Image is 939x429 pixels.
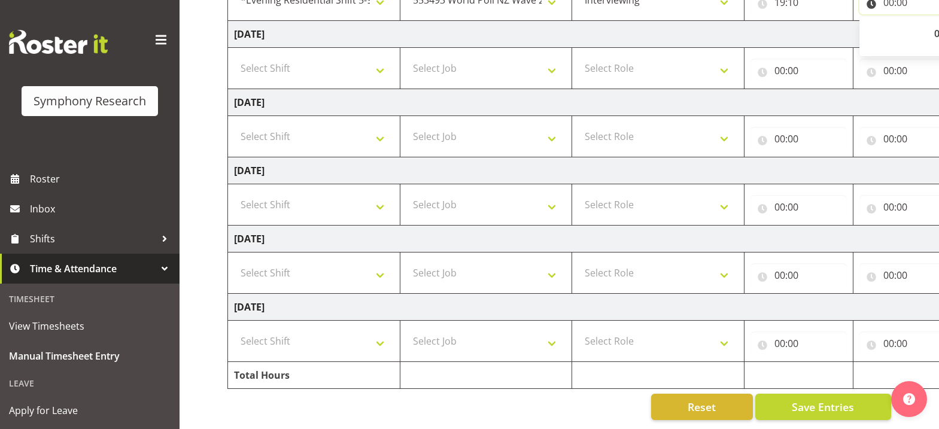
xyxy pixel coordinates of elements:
a: View Timesheets [3,311,177,341]
td: Total Hours [228,362,400,389]
span: Time & Attendance [30,260,156,278]
button: Save Entries [755,394,891,420]
div: Symphony Research [34,92,146,110]
span: Shifts [30,230,156,248]
div: Leave [3,371,177,395]
div: Timesheet [3,287,177,311]
button: Reset [651,394,753,420]
input: Click to select... [750,331,847,355]
a: Manual Timesheet Entry [3,341,177,371]
span: Save Entries [792,399,854,415]
input: Click to select... [750,195,847,219]
span: Inbox [30,200,174,218]
input: Click to select... [750,59,847,83]
input: Click to select... [750,263,847,287]
span: Manual Timesheet Entry [9,347,171,365]
img: Rosterit website logo [9,30,108,54]
span: Roster [30,170,174,188]
a: Apply for Leave [3,395,177,425]
span: Apply for Leave [9,401,171,419]
input: Click to select... [750,127,847,151]
img: help-xxl-2.png [903,393,915,405]
span: View Timesheets [9,317,171,335]
span: Reset [688,399,716,415]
